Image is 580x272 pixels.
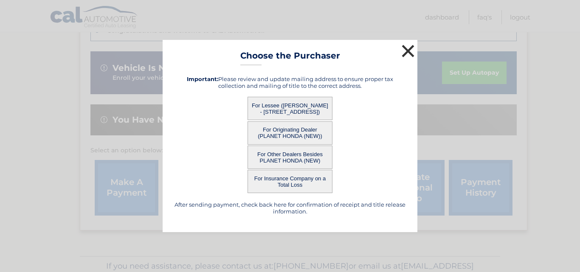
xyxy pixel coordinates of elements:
button: × [400,42,417,59]
button: For Originating Dealer (PLANET HONDA (NEW)) [248,121,332,145]
h5: After sending payment, check back here for confirmation of receipt and title release information. [173,201,407,215]
button: For Lessee ([PERSON_NAME] - [STREET_ADDRESS]) [248,97,332,120]
h5: Please review and update mailing address to ensure proper tax collection and mailing of title to ... [173,76,407,89]
button: For Insurance Company on a Total Loss [248,170,332,193]
button: For Other Dealers Besides PLANET HONDA (NEW) [248,146,332,169]
strong: Important: [187,76,218,82]
h3: Choose the Purchaser [240,50,340,65]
